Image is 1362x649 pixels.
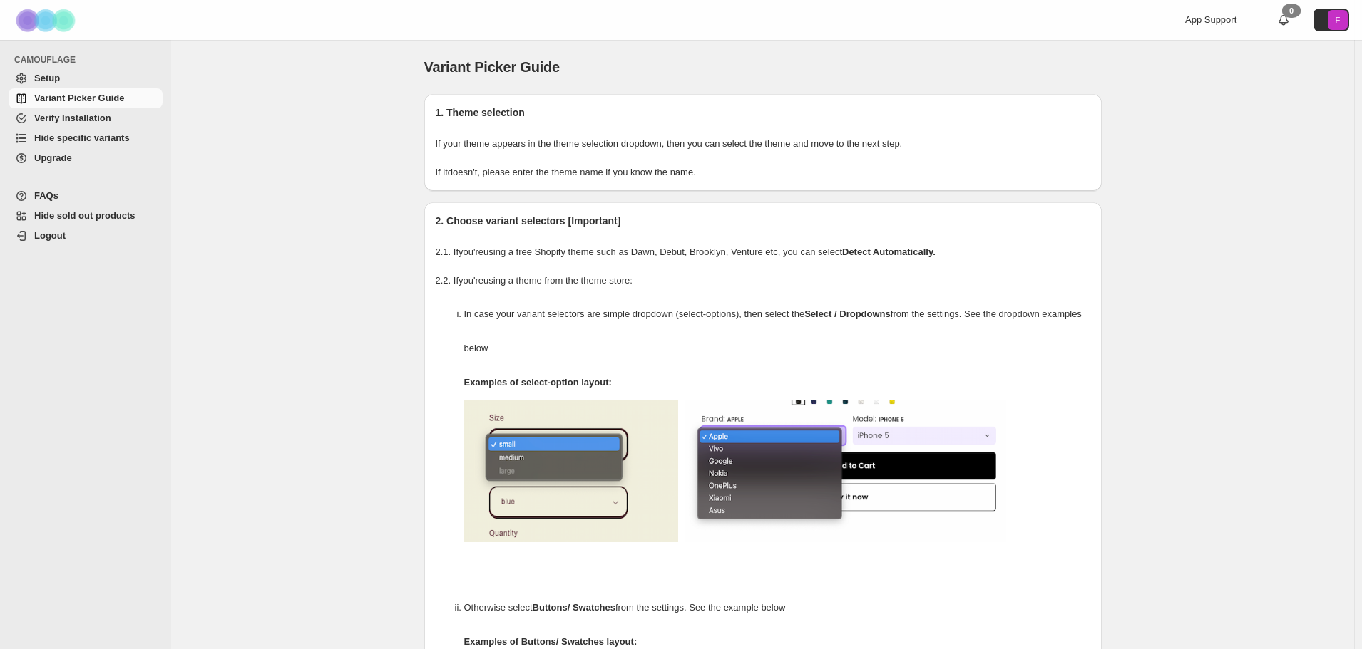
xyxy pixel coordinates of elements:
a: Logout [9,226,163,246]
a: 0 [1276,13,1291,27]
strong: Examples of select-option layout: [464,377,612,388]
strong: Select / Dropdowns [804,308,891,319]
img: camouflage-select-options [464,400,678,542]
span: App Support [1185,14,1236,25]
p: 2.1. If you're using a free Shopify theme such as Dawn, Debut, Brooklyn, Venture etc, you can select [436,245,1090,259]
span: Setup [34,73,60,83]
span: Upgrade [34,152,72,163]
span: CAMOUFLAGE [14,54,164,66]
p: 2.2. If you're using a theme from the theme store: [436,274,1090,288]
a: Variant Picker Guide [9,88,163,108]
p: If your theme appears in the theme selection dropdown, then you can select the theme and move to ... [436,137,1090,151]
span: Avatar with initials F [1328,10,1348,30]
img: camouflage-select-options-2 [685,400,1006,542]
h2: 1. Theme selection [436,105,1090,120]
span: Verify Installation [34,113,111,123]
strong: Buttons/ Swatches [533,602,615,613]
a: Hide sold out products [9,206,163,226]
button: Avatar with initials F [1314,9,1349,31]
a: Hide specific variants [9,128,163,148]
p: If it doesn't , please enter the theme name if you know the name. [436,165,1090,180]
a: FAQs [9,186,163,206]
a: Setup [9,68,163,88]
span: Logout [34,230,66,241]
strong: Examples of Buttons/ Swatches layout: [464,636,638,647]
strong: Detect Automatically. [842,246,936,257]
a: Upgrade [9,148,163,168]
span: FAQs [34,190,58,201]
h2: 2. Choose variant selectors [Important] [436,214,1090,228]
p: Otherwise select from the settings. See the example below [464,591,1090,625]
p: In case your variant selectors are simple dropdown (select-options), then select the from the set... [464,297,1090,365]
img: Camouflage [11,1,83,40]
span: Variant Picker Guide [34,93,124,103]
a: Verify Installation [9,108,163,128]
span: Hide sold out products [34,210,135,221]
text: F [1336,16,1341,24]
span: Variant Picker Guide [424,59,560,75]
span: Hide specific variants [34,133,130,143]
div: 0 [1282,4,1301,18]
